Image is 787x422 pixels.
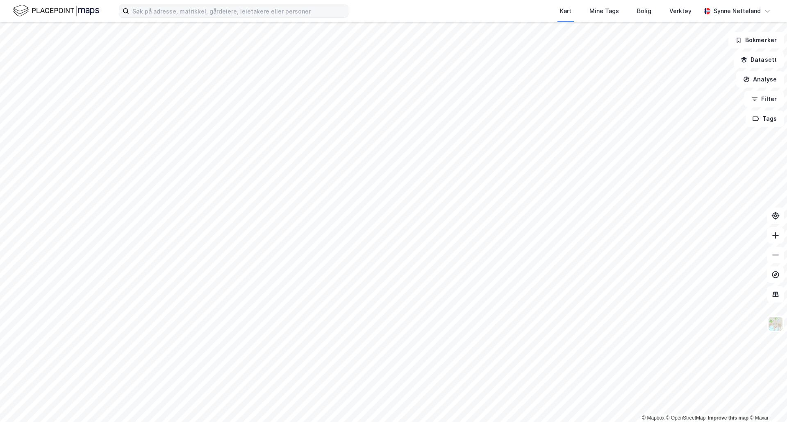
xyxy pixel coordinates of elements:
div: Bolig [637,6,651,16]
button: Filter [744,91,784,107]
a: Mapbox [642,415,664,421]
div: Kontrollprogram for chat [746,383,787,422]
iframe: Chat Widget [746,383,787,422]
a: OpenStreetMap [666,415,706,421]
button: Datasett [734,52,784,68]
input: Søk på adresse, matrikkel, gårdeiere, leietakere eller personer [129,5,348,17]
img: logo.f888ab2527a4732fd821a326f86c7f29.svg [13,4,99,18]
div: Mine Tags [589,6,619,16]
div: Kart [560,6,571,16]
div: Verktøy [669,6,691,16]
button: Tags [746,111,784,127]
a: Improve this map [708,415,748,421]
button: Bokmerker [728,32,784,48]
button: Analyse [736,71,784,88]
img: Z [768,316,783,332]
div: Synne Netteland [714,6,761,16]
